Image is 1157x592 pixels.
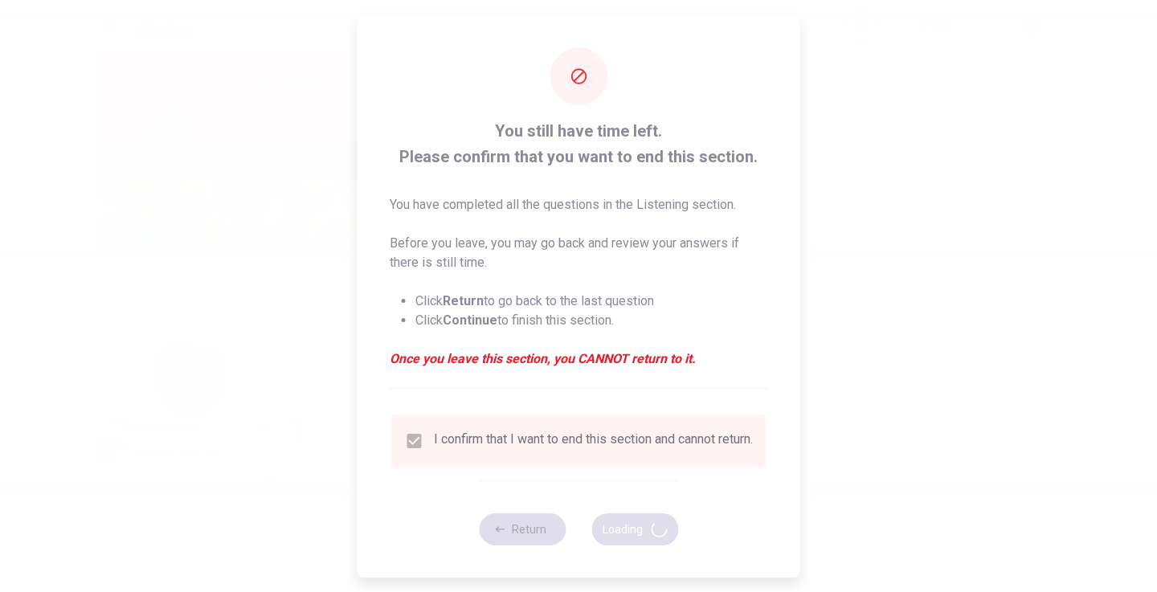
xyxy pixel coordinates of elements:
[390,118,768,169] span: You still have time left. Please confirm that you want to end this section.
[415,292,768,311] li: Click to go back to the last question
[443,293,484,308] strong: Return
[390,195,768,214] p: You have completed all the questions in the Listening section.
[443,312,497,328] strong: Continue
[591,513,678,545] button: Loading
[415,311,768,330] li: Click to finish this section.
[390,349,768,369] em: Once you leave this section, you CANNOT return to it.
[390,234,768,272] p: Before you leave, you may go back and review your answers if there is still time.
[434,431,753,451] div: I confirm that I want to end this section and cannot return.
[479,513,566,545] button: Return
